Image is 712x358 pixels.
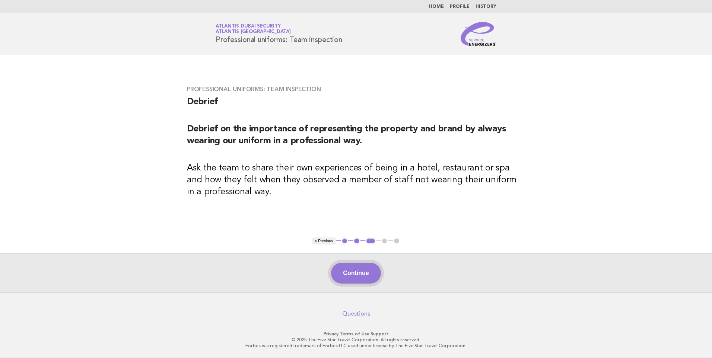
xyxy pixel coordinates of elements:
span: Atlantis [GEOGRAPHIC_DATA] [216,30,291,35]
p: · · [128,331,584,337]
a: Home [429,4,444,9]
button: 1 [341,237,349,245]
p: Forbes is a registered trademark of Forbes LLC used under license by The Five Star Travel Corpora... [128,343,584,349]
a: Support [371,331,389,336]
a: Terms of Use [340,331,369,336]
a: Privacy [324,331,338,336]
img: Service Energizers [461,22,496,46]
h3: Ask the team to share their own experiences of being in a hotel, restaurant or spa and how they f... [187,162,525,198]
h2: Debrief [187,96,525,114]
button: 2 [353,237,360,245]
button: < Previous [312,237,336,245]
p: © 2025 The Five Star Travel Corporation. All rights reserved. [128,337,584,343]
a: History [476,4,496,9]
a: Profile [450,4,470,9]
h1: Professional uniforms: Team inspection [216,24,342,44]
button: 3 [365,237,376,245]
button: Continue [331,263,381,284]
a: Questions [342,310,370,317]
h3: Professional uniforms: Team inspection [187,86,525,93]
a: Atlantis Dubai SecurityAtlantis [GEOGRAPHIC_DATA] [216,24,291,34]
h2: Debrief on the importance of representing the property and brand by always wearing our uniform in... [187,123,525,153]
